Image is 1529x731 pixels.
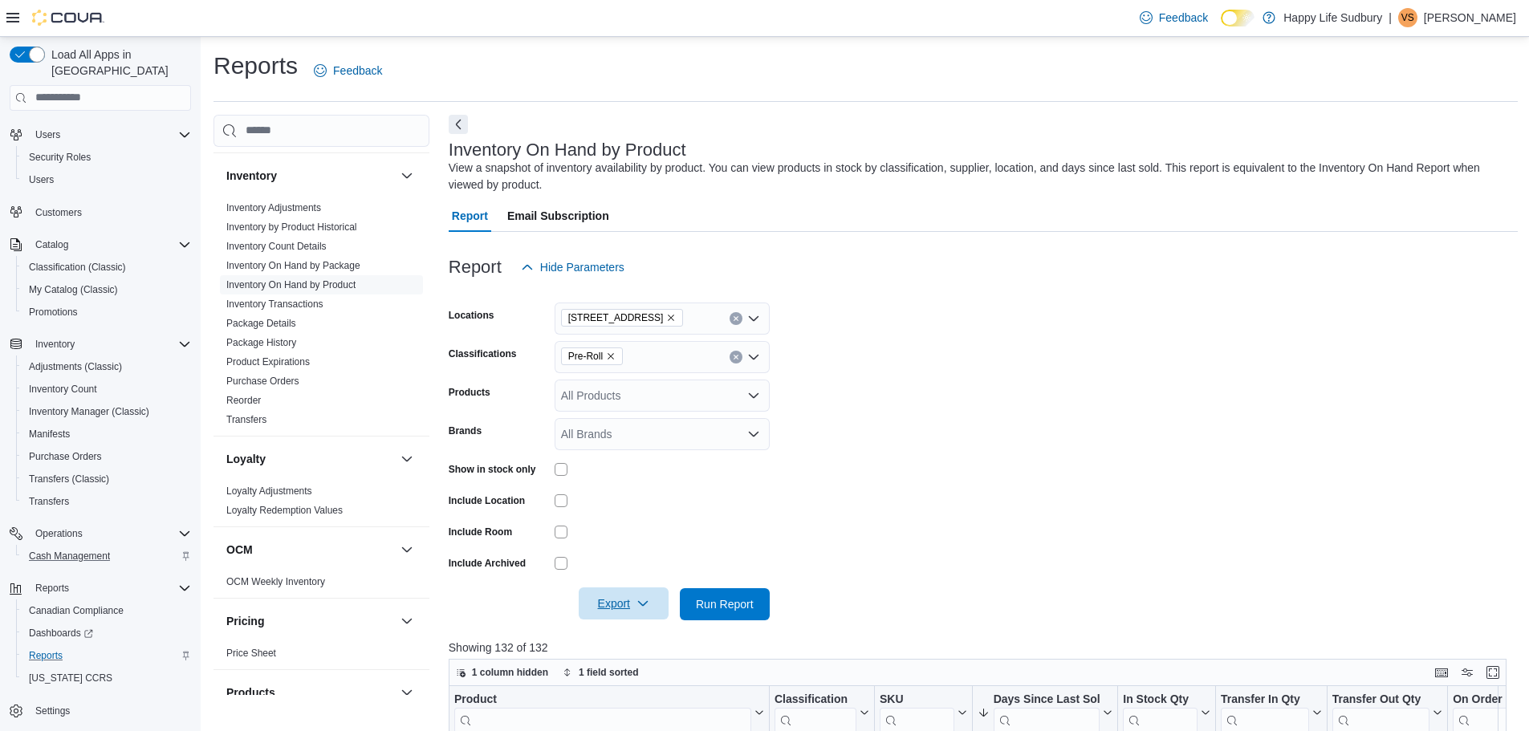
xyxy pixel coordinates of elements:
[35,705,70,717] span: Settings
[22,546,116,566] a: Cash Management
[22,601,130,620] a: Canadian Compliance
[29,203,88,222] a: Customers
[16,622,197,644] a: Dashboards
[22,492,191,511] span: Transfers
[3,577,197,599] button: Reports
[1221,10,1255,26] input: Dark Mode
[226,648,276,659] a: Price Sheet
[579,587,669,619] button: Export
[22,646,191,665] span: Reports
[397,611,417,631] button: Pricing
[226,504,343,517] span: Loyalty Redemption Values
[449,640,1518,656] p: Showing 132 of 132
[35,128,60,141] span: Users
[22,148,191,167] span: Security Roles
[16,644,197,667] button: Reports
[29,604,124,617] span: Canadian Compliance
[22,258,132,277] a: Classification (Classic)
[1483,663,1503,682] button: Enter fullscreen
[397,449,417,469] button: Loyalty
[29,283,118,296] span: My Catalog (Classic)
[226,575,325,588] span: OCM Weekly Inventory
[16,169,197,191] button: Users
[22,601,191,620] span: Canadian Compliance
[29,473,109,485] span: Transfers (Classic)
[568,348,603,364] span: Pre-Roll
[514,251,631,283] button: Hide Parameters
[213,572,429,598] div: OCM
[226,337,296,348] a: Package History
[213,198,429,436] div: Inventory
[16,445,197,468] button: Purchase Orders
[449,557,526,570] label: Include Archived
[993,692,1100,707] div: Days Since Last Sold
[16,400,197,423] button: Inventory Manager (Classic)
[226,414,266,425] a: Transfers
[29,579,75,598] button: Reports
[226,542,253,558] h3: OCM
[213,644,429,669] div: Pricing
[568,310,664,326] span: [STREET_ADDRESS]
[29,335,191,354] span: Inventory
[29,701,76,721] a: Settings
[226,168,277,184] h3: Inventory
[226,202,321,213] a: Inventory Adjustments
[747,312,760,325] button: Open list of options
[29,235,191,254] span: Catalog
[29,151,91,164] span: Security Roles
[22,303,84,322] a: Promotions
[606,351,616,361] button: Remove Pre-Roll from selection in this group
[333,63,382,79] span: Feedback
[226,684,394,701] button: Products
[29,125,191,144] span: Users
[226,260,360,271] a: Inventory On Hand by Package
[226,413,266,426] span: Transfers
[16,301,197,323] button: Promotions
[730,312,742,325] button: Clear input
[226,647,276,660] span: Price Sheet
[29,649,63,662] span: Reports
[1221,26,1222,27] span: Dark Mode
[29,235,75,254] button: Catalog
[397,166,417,185] button: Inventory
[666,313,676,323] button: Remove 3045 Old Highway 69 Unit 2 from selection in this group
[226,201,321,214] span: Inventory Adjustments
[449,386,490,399] label: Products
[561,347,623,365] span: Pre-Roll
[680,588,770,620] button: Run Report
[29,579,191,598] span: Reports
[1398,8,1417,27] div: Victoria Suotaila
[226,317,296,330] span: Package Details
[45,47,191,79] span: Load All Apps in [GEOGRAPHIC_DATA]
[226,613,264,629] h3: Pricing
[1332,692,1429,707] div: Transfer Out Qty
[3,522,197,545] button: Operations
[22,148,97,167] a: Security Roles
[226,298,323,310] a: Inventory Transactions
[449,115,468,134] button: Next
[226,613,394,629] button: Pricing
[22,668,119,688] a: [US_STATE] CCRS
[29,495,69,508] span: Transfers
[22,357,191,376] span: Adjustments (Classic)
[226,576,325,587] a: OCM Weekly Inventory
[226,485,312,497] span: Loyalty Adjustments
[1432,663,1451,682] button: Keyboard shortcuts
[22,646,69,665] a: Reports
[29,701,191,721] span: Settings
[22,402,156,421] a: Inventory Manager (Classic)
[22,402,191,421] span: Inventory Manager (Classic)
[1424,8,1516,27] p: [PERSON_NAME]
[226,376,299,387] a: Purchase Orders
[397,540,417,559] button: OCM
[22,170,60,189] a: Users
[747,428,760,441] button: Open list of options
[747,351,760,363] button: Open list of options
[226,318,296,329] a: Package Details
[29,125,67,144] button: Users
[449,424,482,437] label: Brands
[16,355,197,378] button: Adjustments (Classic)
[29,524,89,543] button: Operations
[588,587,659,619] span: Export
[29,173,54,186] span: Users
